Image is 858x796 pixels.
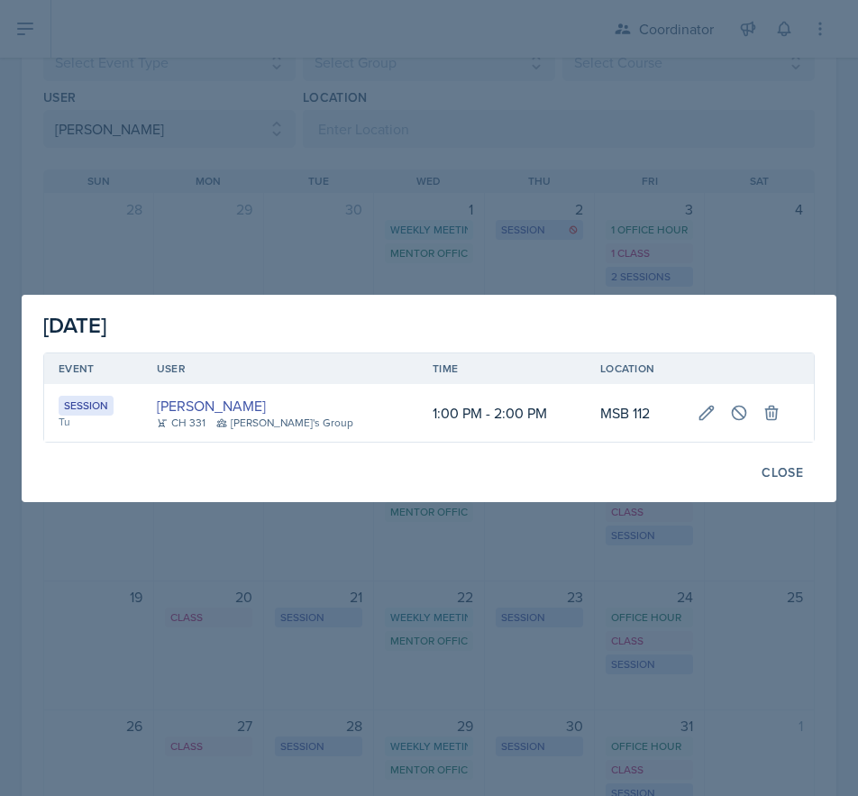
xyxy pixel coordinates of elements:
div: Close [762,465,803,480]
div: CH 331 [157,415,205,431]
div: [DATE] [43,309,815,342]
a: [PERSON_NAME] [157,395,266,416]
th: User [142,353,418,384]
div: [PERSON_NAME]'s Group [216,415,353,431]
td: MSB 112 [586,384,683,442]
th: Location [586,353,683,384]
td: 1:00 PM - 2:00 PM [418,384,586,442]
button: Close [750,457,815,488]
div: Tu [59,414,128,430]
div: Session [59,396,114,416]
th: Time [418,353,586,384]
th: Event [44,353,142,384]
